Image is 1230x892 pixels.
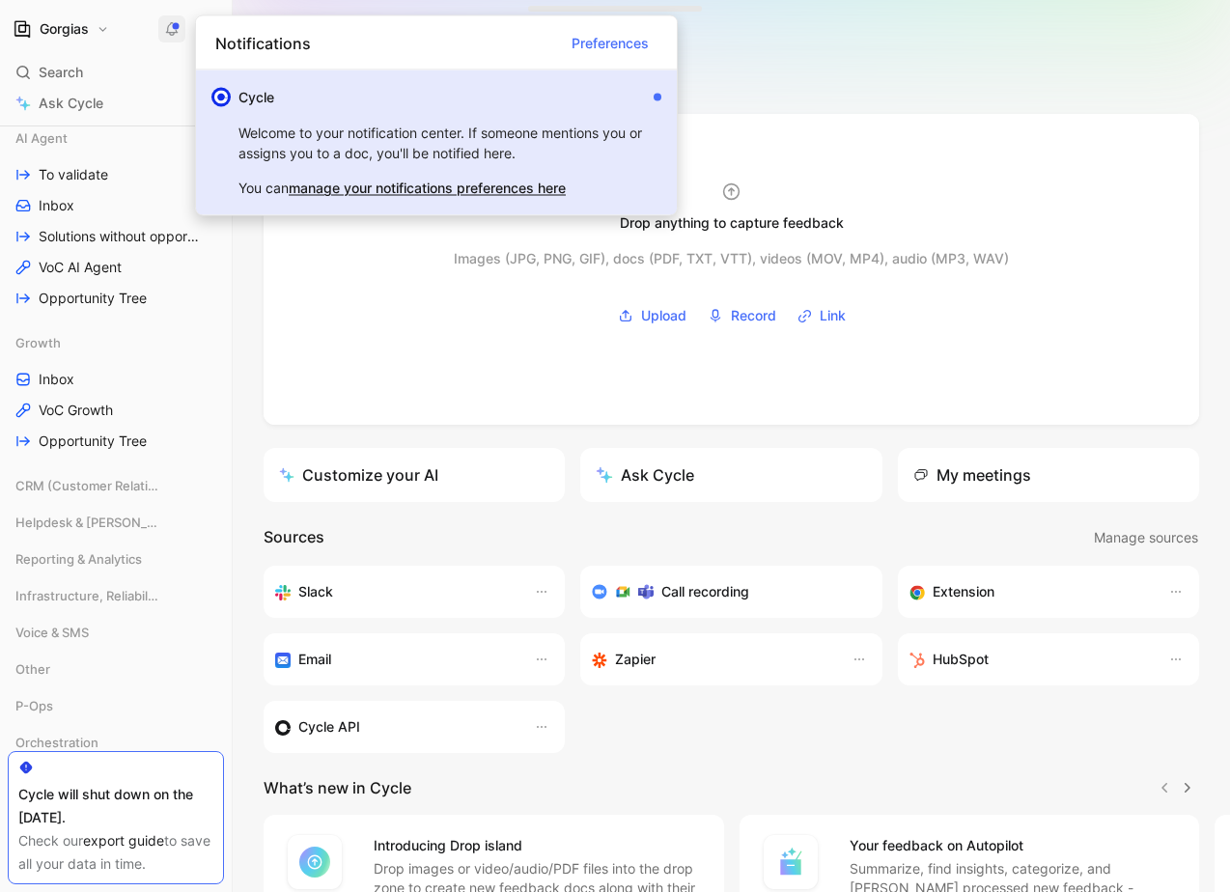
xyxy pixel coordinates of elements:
[238,86,646,109] div: Cycle
[572,31,649,54] span: Preferences
[289,177,566,200] button: manage your notifications preferences here
[238,177,661,200] p: You can
[563,27,657,58] button: Preferences
[215,31,311,54] span: Notifications
[238,117,646,169] p: Welcome to your notification center. If someone mentions you or assigns you to a doc, you'll be n...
